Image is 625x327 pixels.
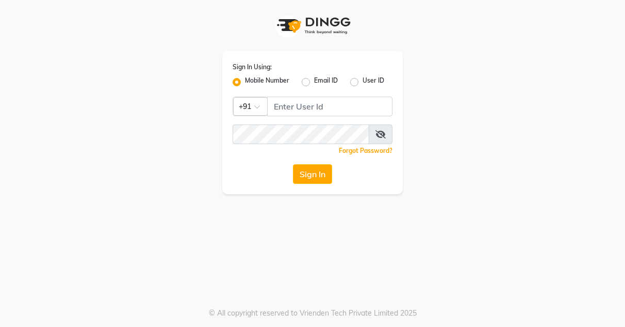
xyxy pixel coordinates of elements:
a: Forgot Password? [339,147,392,154]
input: Username [267,97,392,116]
label: Mobile Number [245,76,289,88]
label: Sign In Using: [233,63,272,72]
img: logo1.svg [271,10,354,41]
button: Sign In [293,164,332,184]
input: Username [233,124,369,144]
label: User ID [363,76,384,88]
label: Email ID [314,76,338,88]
